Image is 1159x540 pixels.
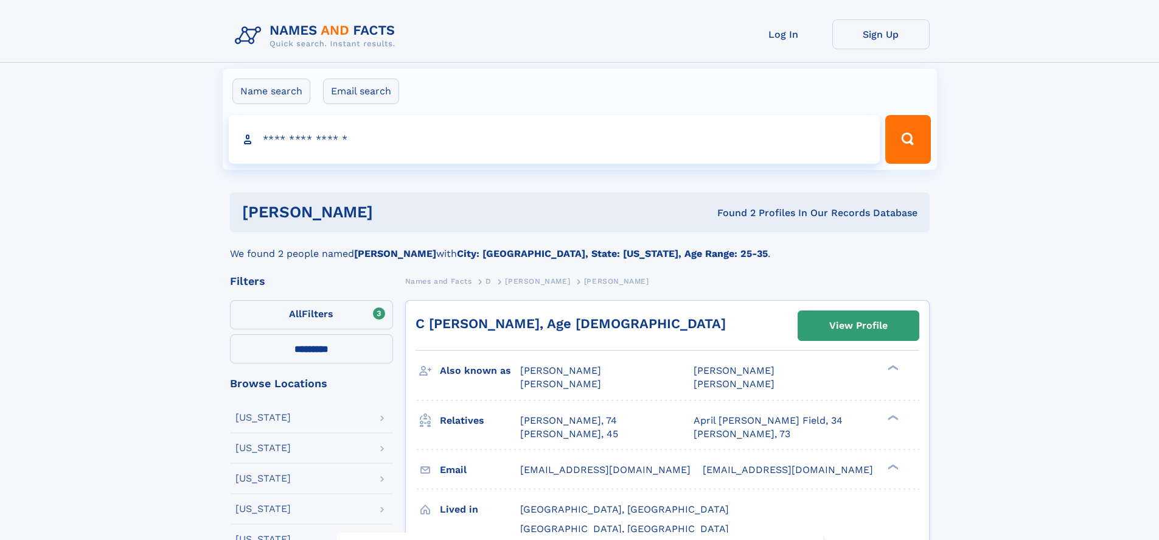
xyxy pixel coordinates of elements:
[235,413,291,423] div: [US_STATE]
[735,19,832,49] a: Log In
[829,312,888,340] div: View Profile
[354,248,436,259] b: [PERSON_NAME]
[798,311,919,340] a: View Profile
[885,463,899,471] div: ❯
[242,205,545,220] h1: [PERSON_NAME]
[229,115,880,164] input: search input
[289,308,302,320] span: All
[545,206,917,220] div: Found 2 Profiles In Our Records Database
[230,19,405,52] img: Logo Names and Facts
[235,474,291,483] div: [US_STATE]
[505,277,570,286] span: [PERSON_NAME]
[703,464,873,475] span: [EMAIL_ADDRESS][DOMAIN_NAME]
[694,427,790,441] a: [PERSON_NAME], 73
[440,499,520,520] h3: Lived in
[885,413,899,421] div: ❯
[457,248,768,259] b: City: [GEOGRAPHIC_DATA], State: [US_STATE], Age Range: 25-35
[520,523,729,535] span: [GEOGRAPHIC_DATA], [GEOGRAPHIC_DATA]
[520,378,601,390] span: [PERSON_NAME]
[584,277,649,286] span: [PERSON_NAME]
[416,316,726,331] a: C [PERSON_NAME], Age [DEMOGRAPHIC_DATA]
[520,365,601,376] span: [PERSON_NAME]
[440,460,520,480] h3: Email
[230,300,393,329] label: Filters
[694,365,774,376] span: [PERSON_NAME]
[235,443,291,453] div: [US_STATE]
[885,364,899,372] div: ❯
[520,427,618,441] a: [PERSON_NAME], 45
[520,503,729,515] span: [GEOGRAPHIC_DATA], [GEOGRAPHIC_DATA]
[440,410,520,431] h3: Relatives
[323,79,399,104] label: Email search
[230,232,930,261] div: We found 2 people named with .
[694,378,774,390] span: [PERSON_NAME]
[232,79,310,104] label: Name search
[505,273,570,289] a: [PERSON_NAME]
[520,464,691,475] span: [EMAIL_ADDRESS][DOMAIN_NAME]
[486,273,492,289] a: D
[694,414,843,427] a: April [PERSON_NAME] Field, 34
[230,276,393,287] div: Filters
[405,273,472,289] a: Names and Facts
[885,115,930,164] button: Search Button
[230,378,393,389] div: Browse Locations
[520,414,617,427] a: [PERSON_NAME], 74
[440,360,520,381] h3: Also known as
[486,277,492,286] span: D
[832,19,930,49] a: Sign Up
[235,504,291,514] div: [US_STATE]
